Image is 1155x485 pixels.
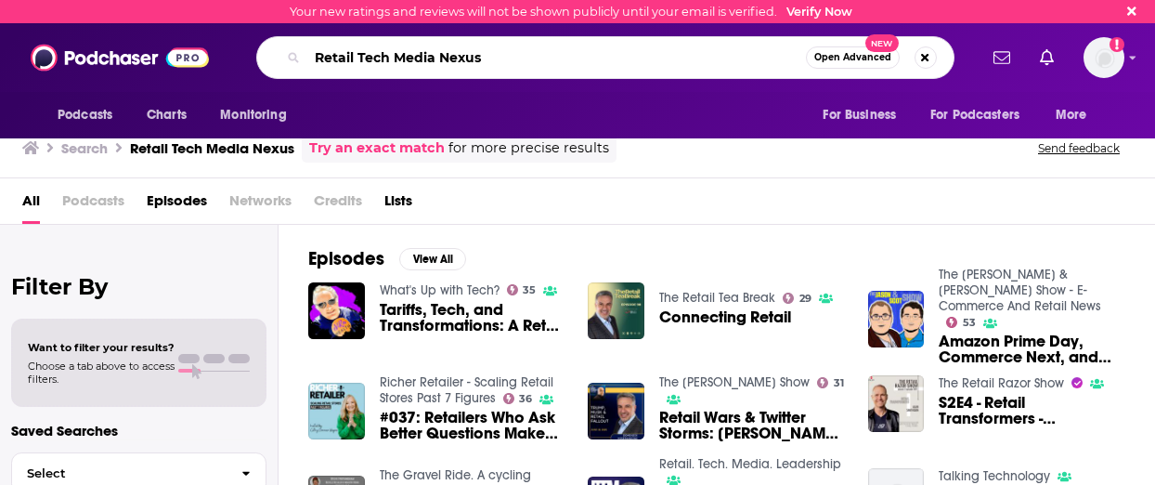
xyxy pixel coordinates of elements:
input: Search podcasts, credits, & more... [307,43,806,72]
a: 29 [783,293,811,304]
a: All [22,186,40,224]
a: EpisodesView All [308,247,466,270]
span: 36 [519,395,532,403]
button: Open AdvancedNew [806,46,900,69]
p: Saved Searches [11,422,266,439]
a: Connecting Retail [659,309,791,325]
a: Richer Retailer - Scaling Retail Stores Past 7 Figures [380,374,553,406]
button: Send feedback [1032,140,1125,156]
a: The Retail Tea Break [659,290,775,306]
img: User Profile [1084,37,1124,78]
span: Monitoring [220,102,286,128]
img: Retail Wars & Twitter Storms: Dominick Miserandino on the Trump–Musk Trade Tension [588,383,644,439]
a: Retail. Tech. Media. Leadership [659,456,841,472]
span: Charts [147,102,187,128]
img: Podchaser - Follow, Share and Rate Podcasts [31,40,209,75]
a: 31 [817,377,844,388]
a: Amazon Prime Day, Commerce Next, and NRF Nexus Recaps [939,334,1125,365]
span: #037: Retailers Who Ask Better Questions Make More Sales with [PERSON_NAME] [380,410,566,441]
img: Amazon Prime Day, Commerce Next, and NRF Nexus Recaps [868,291,925,347]
span: Podcasts [62,186,124,224]
button: open menu [45,98,136,133]
img: Connecting Retail [588,282,644,339]
a: 36 [503,393,533,404]
a: The Dave Pamah Show [659,374,810,390]
span: Logged in as jbarbour [1084,37,1124,78]
a: 53 [946,317,976,328]
a: #037: Retailers Who Ask Better Questions Make More Sales with Dominick Miserandino [380,410,566,441]
img: Tariffs, Tech, and Transformations: A Retail Reality Check [308,282,365,339]
span: 35 [523,286,536,295]
span: For Podcasters [930,102,1019,128]
span: Networks [229,186,292,224]
img: S2E4 - Retail Transformers - Alan Smithson [868,375,925,432]
a: Talking Technology [939,468,1050,484]
button: open menu [810,98,919,133]
div: Your new ratings and reviews will not be shown publicly until your email is verified. [290,5,852,19]
h3: Search [61,139,108,157]
span: Select [12,467,227,479]
a: S2E4 - Retail Transformers - Alan Smithson [939,395,1125,426]
span: More [1056,102,1087,128]
span: New [865,34,899,52]
button: open menu [1043,98,1110,133]
button: open menu [207,98,310,133]
h2: Filter By [11,273,266,300]
span: S2E4 - Retail Transformers - [PERSON_NAME] [939,395,1125,426]
a: Episodes [147,186,207,224]
h2: Episodes [308,247,384,270]
span: Podcasts [58,102,112,128]
span: Open Advanced [814,53,891,62]
span: Retail Wars & Twitter Storms: [PERSON_NAME] on the [PERSON_NAME]–Musk Trade Tension [659,410,846,441]
span: For Business [823,102,896,128]
a: Try an exact match [309,138,445,159]
a: The Retail Razor Show [939,375,1064,391]
img: #037: Retailers Who Ask Better Questions Make More Sales with Dominick Miserandino [308,383,365,439]
a: Show notifications dropdown [986,42,1018,73]
span: for more precise results [448,138,609,159]
a: Retail Wars & Twitter Storms: Dominick Miserandino on the Trump–Musk Trade Tension [659,410,846,441]
svg: Email not verified [1110,37,1124,52]
span: Choose a tab above to access filters. [28,360,175,386]
a: The Jason & Scot Show - E-Commerce And Retail News [939,267,1101,314]
a: 35 [507,284,537,295]
a: Lists [384,186,412,224]
span: 29 [799,295,811,303]
span: Want to filter your results? [28,341,175,354]
a: Tariffs, Tech, and Transformations: A Retail Reality Check [380,302,566,334]
a: What's Up with Tech? [380,282,500,298]
div: Search podcasts, credits, & more... [256,36,954,79]
button: View All [399,248,466,270]
button: Show profile menu [1084,37,1124,78]
button: open menu [918,98,1046,133]
a: Charts [135,98,198,133]
a: Verify Now [786,5,852,19]
h3: Retail Tech Media Nexus [130,139,294,157]
span: Credits [314,186,362,224]
span: 31 [834,379,844,387]
span: 53 [963,319,976,327]
a: Show notifications dropdown [1032,42,1061,73]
